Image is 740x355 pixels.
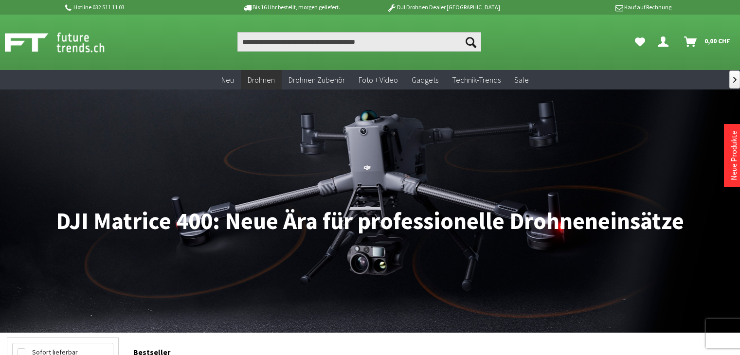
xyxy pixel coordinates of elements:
[733,77,737,83] span: 
[359,75,398,85] span: Foto + Video
[352,70,405,90] a: Foto + Video
[241,70,282,90] a: Drohnen
[215,70,241,90] a: Neu
[452,75,501,85] span: Technik-Trends
[520,1,671,13] p: Kauf auf Rechnung
[367,1,519,13] p: DJI Drohnen Dealer [GEOGRAPHIC_DATA]
[514,75,529,85] span: Sale
[445,70,507,90] a: Technik-Trends
[630,32,650,52] a: Meine Favoriten
[216,1,367,13] p: Bis 16 Uhr bestellt, morgen geliefert.
[289,75,345,85] span: Drohnen Zubehör
[5,30,126,54] img: Shop Futuretrends - zur Startseite wechseln
[64,1,216,13] p: Hotline 032 511 11 03
[704,33,730,49] span: 0,00 CHF
[248,75,275,85] span: Drohnen
[729,131,739,180] a: Neue Produkte
[405,70,445,90] a: Gadgets
[461,32,481,52] button: Suchen
[7,209,733,233] h1: DJI Matrice 400: Neue Ära für professionelle Drohneneinsätze
[654,32,676,52] a: Dein Konto
[680,32,735,52] a: Warenkorb
[412,75,438,85] span: Gadgets
[282,70,352,90] a: Drohnen Zubehör
[237,32,481,52] input: Produkt, Marke, Kategorie, EAN, Artikelnummer…
[221,75,234,85] span: Neu
[507,70,536,90] a: Sale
